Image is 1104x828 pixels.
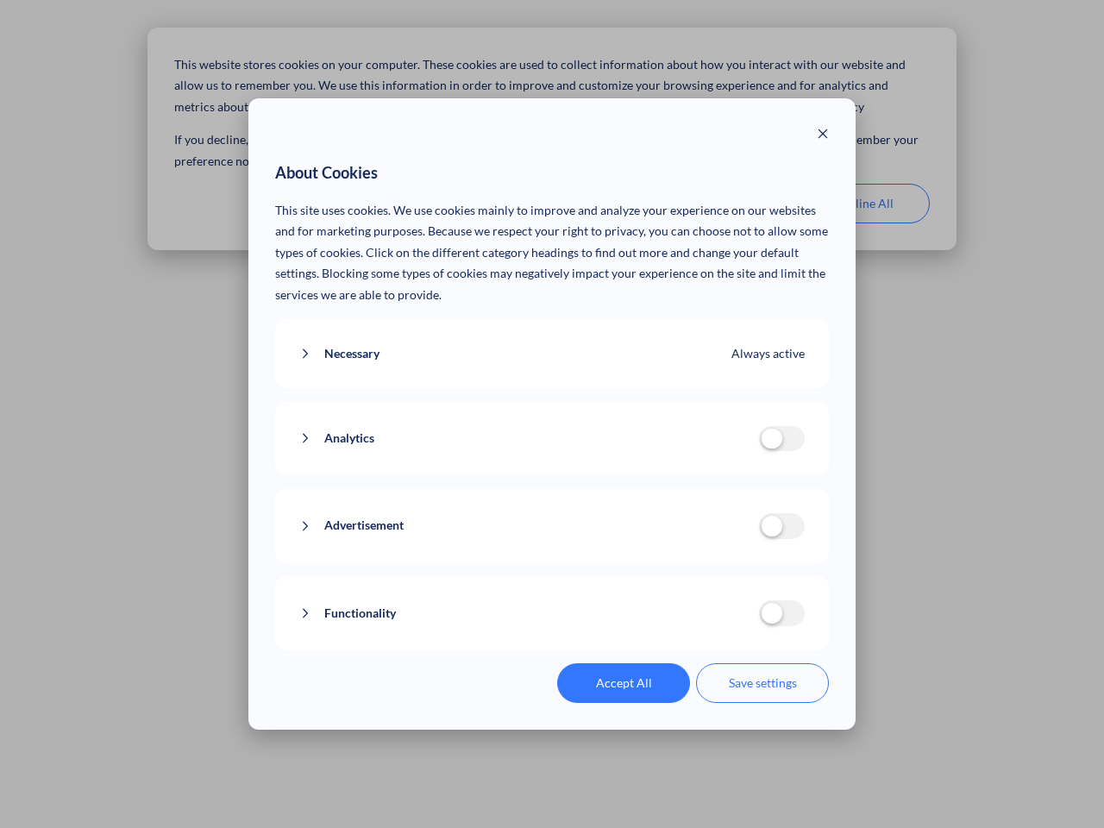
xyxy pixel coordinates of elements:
[299,603,759,624] button: Functionality
[324,603,396,624] span: Functionality
[275,160,378,187] span: About Cookies
[299,428,759,449] button: Analytics
[696,663,829,703] button: Save settings
[299,515,759,536] button: Advertisement
[817,125,829,147] button: Close modal
[1018,745,1104,828] iframe: Chat Widget
[557,663,690,703] button: Accept All
[324,428,374,449] span: Analytics
[275,200,830,306] p: This site uses cookies. We use cookies mainly to improve and analyze your experience on our websi...
[731,343,805,365] span: Always active
[324,343,379,365] span: Necessary
[324,515,404,536] span: Advertisement
[299,343,732,365] button: Necessary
